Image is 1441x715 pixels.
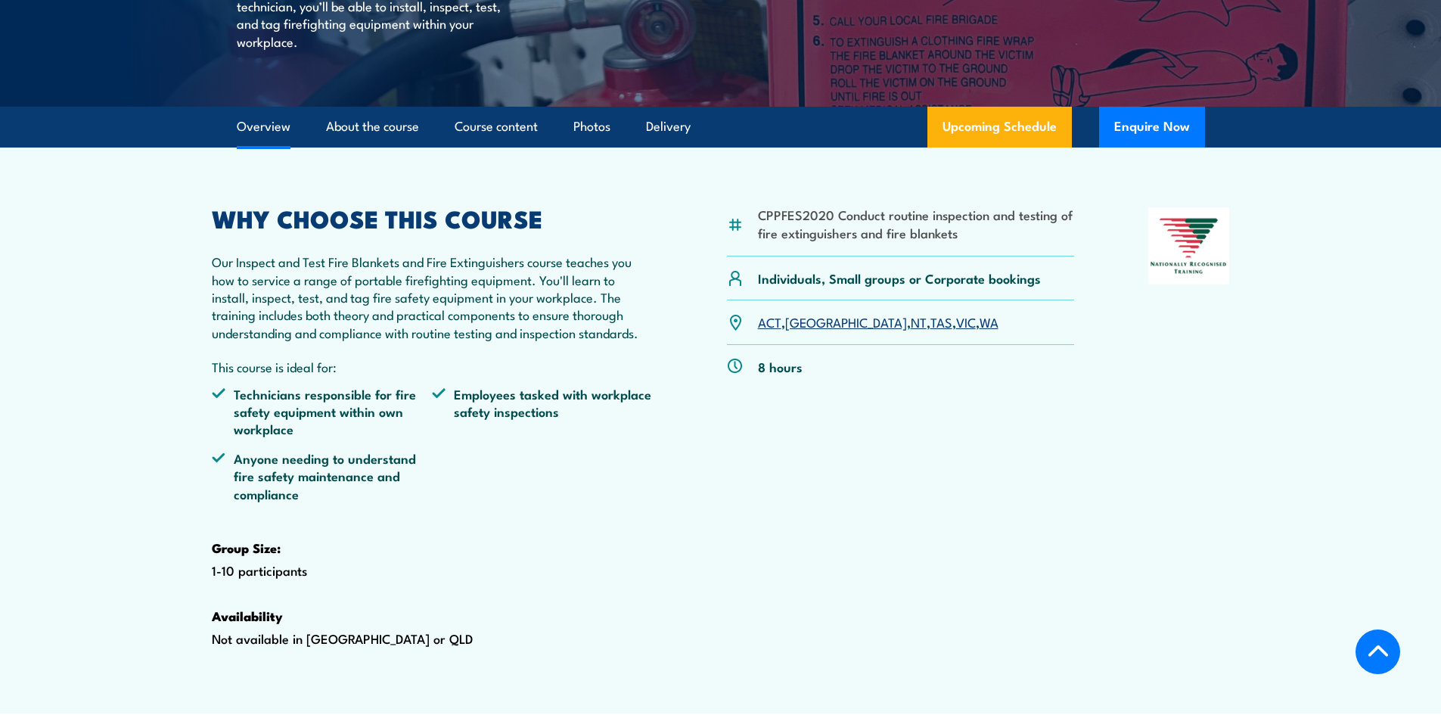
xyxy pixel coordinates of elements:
[758,269,1041,287] p: Individuals, Small groups or Corporate bookings
[326,107,419,147] a: About the course
[212,449,433,502] li: Anyone needing to understand fire safety maintenance and compliance
[1148,207,1230,284] img: Nationally Recognised Training logo.
[212,538,281,558] strong: Group Size:
[980,312,998,331] a: WA
[432,385,653,438] li: Employees tasked with workplace safety inspections
[758,358,803,375] p: 8 hours
[212,253,654,341] p: Our Inspect and Test Fire Blankets and Fire Extinguishers course teaches you how to service a ran...
[785,312,907,331] a: [GEOGRAPHIC_DATA]
[1099,107,1205,148] button: Enquire Now
[212,606,283,626] strong: Availability
[758,206,1075,241] li: CPPFES2020 Conduct routine inspection and testing of fire extinguishers and fire blankets
[237,107,290,147] a: Overview
[927,107,1072,148] a: Upcoming Schedule
[956,312,976,331] a: VIC
[758,312,781,331] a: ACT
[212,207,654,228] h2: WHY CHOOSE THIS COURSE
[212,358,654,375] p: This course is ideal for:
[573,107,610,147] a: Photos
[758,313,998,331] p: , , , , ,
[212,207,654,695] div: 1-10 participants Not available in [GEOGRAPHIC_DATA] or QLD
[911,312,927,331] a: NT
[455,107,538,147] a: Course content
[212,385,433,438] li: Technicians responsible for fire safety equipment within own workplace
[930,312,952,331] a: TAS
[646,107,691,147] a: Delivery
